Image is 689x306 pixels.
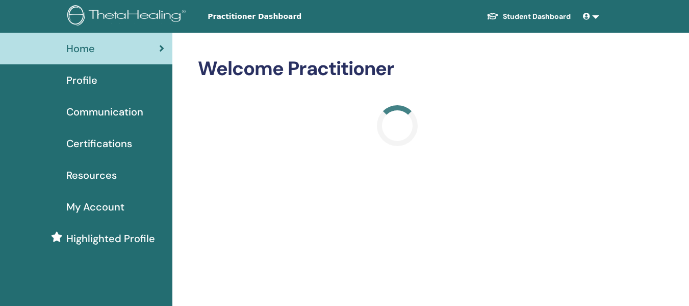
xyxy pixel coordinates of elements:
[66,168,117,183] span: Resources
[66,104,143,120] span: Communication
[66,136,132,151] span: Certifications
[198,57,597,81] h2: Welcome Practitioner
[208,11,361,22] span: Practitioner Dashboard
[66,231,155,246] span: Highlighted Profile
[478,7,579,26] a: Student Dashboard
[66,73,97,88] span: Profile
[487,12,499,20] img: graduation-cap-white.svg
[66,41,95,56] span: Home
[66,199,124,215] span: My Account
[67,5,189,28] img: logo.png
